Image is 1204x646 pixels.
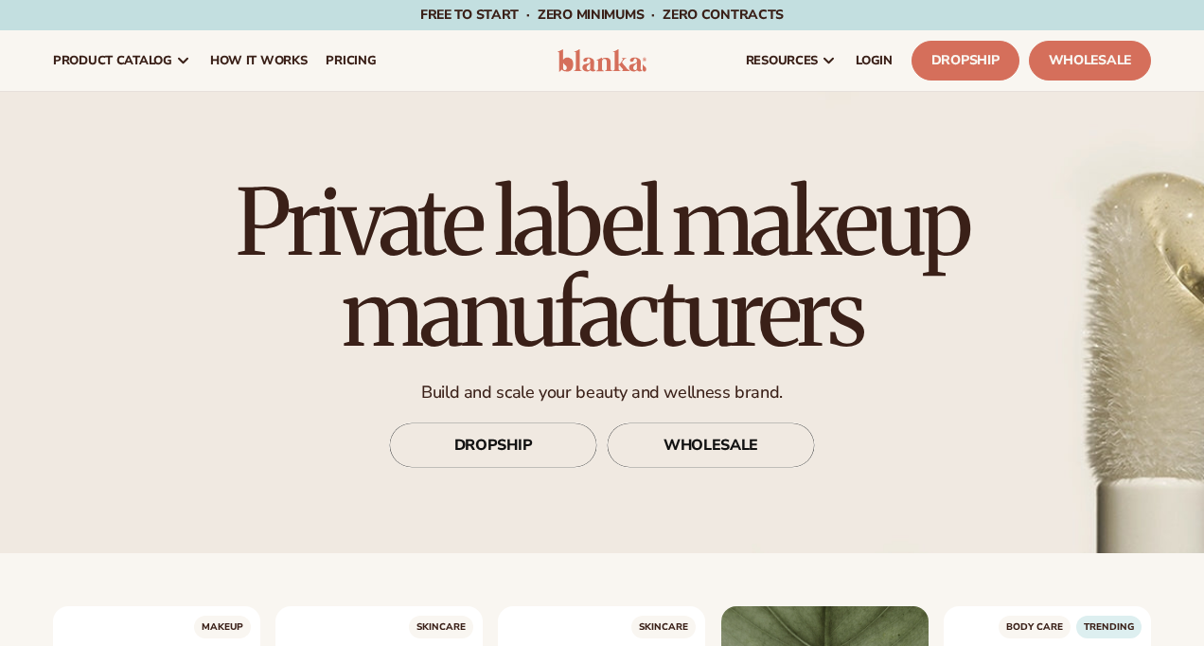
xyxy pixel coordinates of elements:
a: resources [736,30,846,91]
a: DROPSHIP [389,422,597,468]
a: product catalog [44,30,201,91]
img: logo [558,49,646,72]
p: Build and scale your beauty and wellness brand. [181,382,1023,404]
a: LOGIN [846,30,902,91]
a: Dropship [912,41,1019,81]
a: How It Works [201,30,317,91]
a: pricing [316,30,385,91]
a: Wholesale [1029,41,1151,81]
span: product catalog [53,53,172,68]
span: resources [746,53,818,68]
span: Free to start · ZERO minimums · ZERO contracts [420,6,784,24]
a: WHOLESALE [607,422,815,468]
span: LOGIN [856,53,893,68]
span: pricing [326,53,376,68]
span: How It Works [210,53,308,68]
h1: Private label makeup manufacturers [181,177,1023,359]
